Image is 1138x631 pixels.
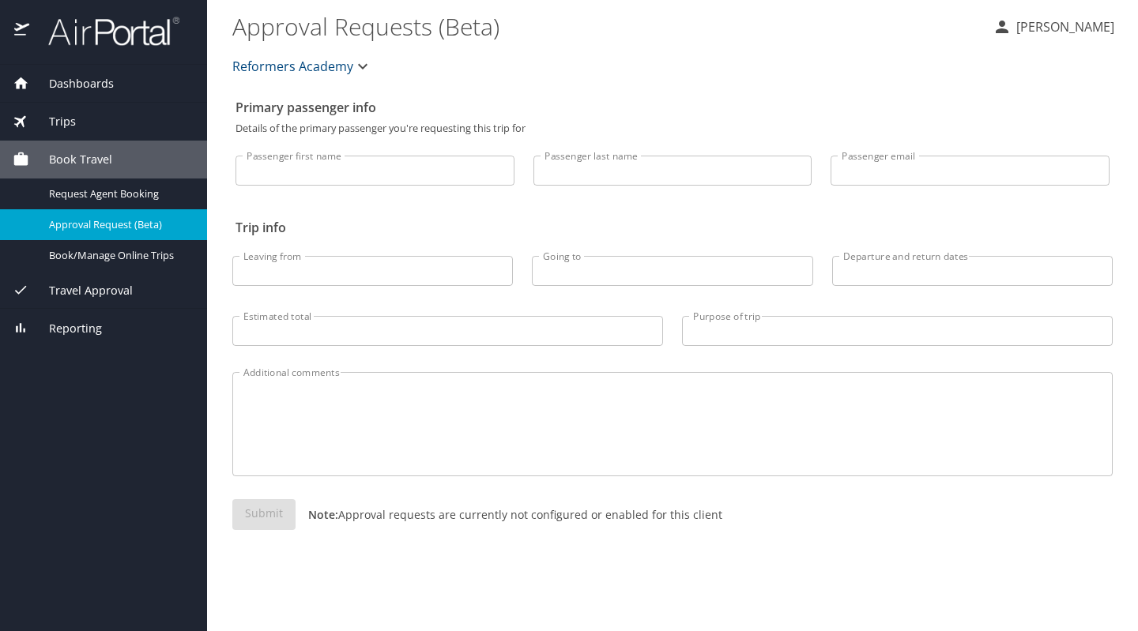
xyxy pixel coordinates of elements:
span: Request Agent Booking [49,186,188,201]
h2: Trip info [236,215,1110,240]
button: Reformers Academy [226,51,379,82]
p: Details of the primary passenger you're requesting this trip for [236,123,1110,133]
p: Approval requests are currently not configured or enabled for this client [296,506,722,523]
span: Book/Manage Online Trips [49,248,188,263]
span: Dashboards [29,75,114,92]
span: Reformers Academy [232,55,353,77]
span: Trips [29,113,76,130]
span: Approval Request (Beta) [49,217,188,232]
span: Travel Approval [29,282,133,299]
img: airportal-logo.png [31,16,179,47]
span: Reporting [29,320,102,337]
h1: Approval Requests (Beta) [232,2,980,51]
span: Book Travel [29,151,112,168]
strong: Note: [308,507,338,522]
h2: Primary passenger info [236,95,1110,120]
img: icon-airportal.png [14,16,31,47]
button: [PERSON_NAME] [986,13,1121,41]
p: [PERSON_NAME] [1012,17,1114,36]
